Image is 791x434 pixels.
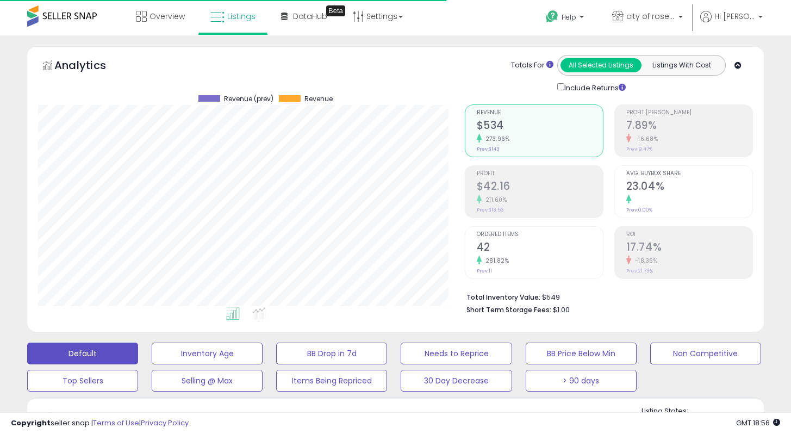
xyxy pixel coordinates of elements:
button: > 90 days [526,370,637,392]
small: Prev: 9.47% [626,146,652,152]
h2: 23.04% [626,180,752,195]
button: Non Competitive [650,343,761,364]
small: 281.82% [482,257,509,265]
a: Help [537,2,595,35]
span: Revenue [304,95,333,103]
span: DataHub [293,11,327,22]
button: All Selected Listings [560,58,641,72]
span: Revenue [477,110,603,116]
li: $549 [466,290,745,303]
button: Inventory Age [152,343,263,364]
button: Selling @ Max [152,370,263,392]
button: Items Being Repriced [276,370,387,392]
h2: $42.16 [477,180,603,195]
span: Revenue (prev) [224,95,273,103]
button: Needs to Reprice [401,343,512,364]
span: Help [562,13,576,22]
button: BB Price Below Min [526,343,637,364]
span: Profit [477,171,603,177]
i: Get Help [545,10,559,23]
button: 30 Day Decrease [401,370,512,392]
span: Profit [PERSON_NAME] [626,110,752,116]
strong: Copyright [11,418,51,428]
span: 2025-09-8 18:56 GMT [736,418,780,428]
div: Tooltip anchor [326,5,345,16]
b: Total Inventory Value: [466,293,540,302]
div: Totals For [511,60,553,71]
small: Prev: 0.00% [626,207,652,213]
a: Terms of Use [93,418,139,428]
small: -16.68% [631,135,658,143]
h2: $534 [477,119,603,134]
h5: Analytics [54,58,127,76]
button: BB Drop in 7d [276,343,387,364]
small: 273.96% [482,135,510,143]
small: -18.36% [631,257,658,265]
button: Listings With Cost [641,58,722,72]
span: city of roses distributors llc [626,11,675,22]
h2: 42 [477,241,603,256]
span: $1.00 [553,305,570,315]
h2: 7.89% [626,119,752,134]
p: Listing States: [641,406,764,417]
span: Ordered Items [477,232,603,238]
h2: 17.74% [626,241,752,256]
span: Hi [PERSON_NAME] [714,11,755,22]
a: Privacy Policy [141,418,189,428]
span: Avg. Buybox Share [626,171,752,177]
h5: Listings [58,410,99,425]
small: Prev: $143 [477,146,500,152]
small: Prev: 21.73% [626,268,653,274]
button: Top Sellers [27,370,138,392]
div: Include Returns [549,81,639,94]
span: ROI [626,232,752,238]
button: Default [27,343,138,364]
b: Short Term Storage Fees: [466,305,551,314]
span: Listings [227,11,256,22]
span: Overview [150,11,185,22]
a: Hi [PERSON_NAME] [700,11,763,35]
small: Prev: 11 [477,268,492,274]
small: 211.60% [482,196,507,204]
div: seller snap | | [11,418,189,429]
small: Prev: $13.53 [477,207,504,213]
